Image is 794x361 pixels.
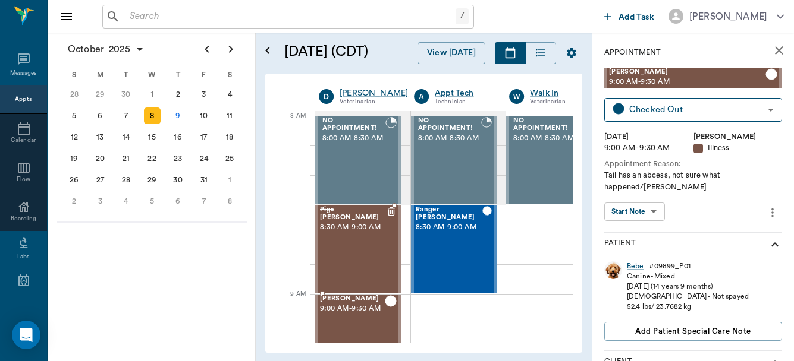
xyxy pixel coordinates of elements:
[414,89,429,104] div: A
[118,150,134,167] div: Tuesday, October 21, 2025
[693,142,783,154] div: Illness
[284,42,388,61] h5: [DATE] (CDT)
[144,150,161,167] div: Wednesday, October 22, 2025
[322,132,385,144] span: 8:00 AM - 8:30 AM
[66,86,83,103] div: Sunday, September 28, 2025
[66,129,83,145] div: Sunday, October 12, 2025
[118,107,134,124] div: Tuesday, October 7, 2025
[509,89,524,104] div: W
[221,193,238,210] div: Saturday, November 8, 2025
[12,321,40,349] div: Open Intercom Messenger
[627,281,749,292] div: [DATE] (14 years 9 months)
[221,107,238,124] div: Saturday, October 11, 2025
[320,295,385,303] span: [PERSON_NAME]
[65,41,106,58] span: October
[66,150,83,167] div: Sunday, October 19, 2025
[144,107,161,124] div: Wednesday, October 8, 2025
[10,69,37,78] div: Messages
[418,42,485,64] button: View [DATE]
[106,41,133,58] span: 2025
[170,129,186,145] div: Thursday, October 16, 2025
[118,129,134,145] div: Tuesday, October 14, 2025
[340,87,408,99] a: [PERSON_NAME]
[418,132,481,144] span: 8:00 AM - 8:30 AM
[411,205,497,294] div: CHECKED_OUT, 8:30 AM - 9:00 AM
[435,87,491,99] a: Appt Tech
[66,193,83,210] div: Sunday, November 2, 2025
[604,159,782,170] div: Appointment Reason:
[275,288,306,318] div: 9 AM
[600,5,659,27] button: Add Task
[315,116,401,205] div: BOOKED, 8:00 AM - 8:30 AM
[170,150,186,167] div: Thursday, October 23, 2025
[513,132,576,144] span: 8:00 AM - 8:30 AM
[604,237,636,252] p: Patient
[506,116,592,205] div: BOOKED, 8:00 AM - 8:30 AM
[125,8,456,25] input: Search
[604,322,782,341] button: Add patient Special Care Note
[62,37,150,61] button: October2025
[416,221,482,233] span: 8:30 AM - 9:00 AM
[627,271,749,281] div: Canine - Mixed
[320,303,385,315] span: 9:00 AM - 9:30 AM
[693,131,783,142] div: [PERSON_NAME]
[92,172,108,188] div: Monday, October 27, 2025
[635,325,751,338] span: Add patient Special Care Note
[315,205,401,294] div: CANCELED, 8:30 AM - 9:00 AM
[139,66,165,84] div: W
[604,170,782,192] div: Tail has an abcess, not sure what happened/[PERSON_NAME]
[92,150,108,167] div: Monday, October 20, 2025
[604,131,693,142] div: [DATE]
[767,39,791,62] button: close
[320,206,386,221] span: Pigs [PERSON_NAME]
[320,221,386,233] span: 8:30 AM - 9:00 AM
[196,150,212,167] div: Friday, October 24, 2025
[144,129,161,145] div: Wednesday, October 15, 2025
[416,206,482,221] span: Ranger [PERSON_NAME]
[196,129,212,145] div: Friday, October 17, 2025
[170,86,186,103] div: Thursday, October 2, 2025
[144,193,161,210] div: Wednesday, November 5, 2025
[604,47,661,58] p: Appointment
[92,129,108,145] div: Monday, October 13, 2025
[411,116,497,205] div: BOOKED, 8:00 AM - 8:30 AM
[530,87,586,99] a: Walk In
[195,37,219,61] button: Previous page
[627,261,644,271] a: Bebe
[275,110,306,140] div: 8 AM
[113,66,139,84] div: T
[66,107,83,124] div: Sunday, October 5, 2025
[61,66,87,84] div: S
[340,97,408,107] div: Veterinarian
[611,205,646,218] div: Start Note
[418,117,481,132] span: NO APPOINTMENT!
[221,150,238,167] div: Saturday, October 25, 2025
[219,37,243,61] button: Next page
[261,28,275,74] button: Open calendar
[55,5,79,28] button: Close drawer
[66,172,83,188] div: Sunday, October 26, 2025
[763,202,782,223] button: more
[221,86,238,103] div: Saturday, October 4, 2025
[322,117,385,132] span: NO APPOINTMENT!
[165,66,191,84] div: T
[196,172,212,188] div: Friday, October 31, 2025
[221,172,238,188] div: Saturday, November 1, 2025
[87,66,114,84] div: M
[604,142,693,154] div: 9:00 AM - 9:30 AM
[629,103,763,116] div: Checked Out
[17,252,30,261] div: Labs
[627,292,749,302] div: [DEMOGRAPHIC_DATA] - Not spayed
[609,76,765,88] span: 9:00 AM - 9:30 AM
[196,193,212,210] div: Friday, November 7, 2025
[144,86,161,103] div: Wednesday, October 1, 2025
[649,261,691,271] div: # 09899_P01
[144,172,161,188] div: Wednesday, October 29, 2025
[216,66,243,84] div: S
[456,8,469,24] div: /
[768,237,782,252] svg: show more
